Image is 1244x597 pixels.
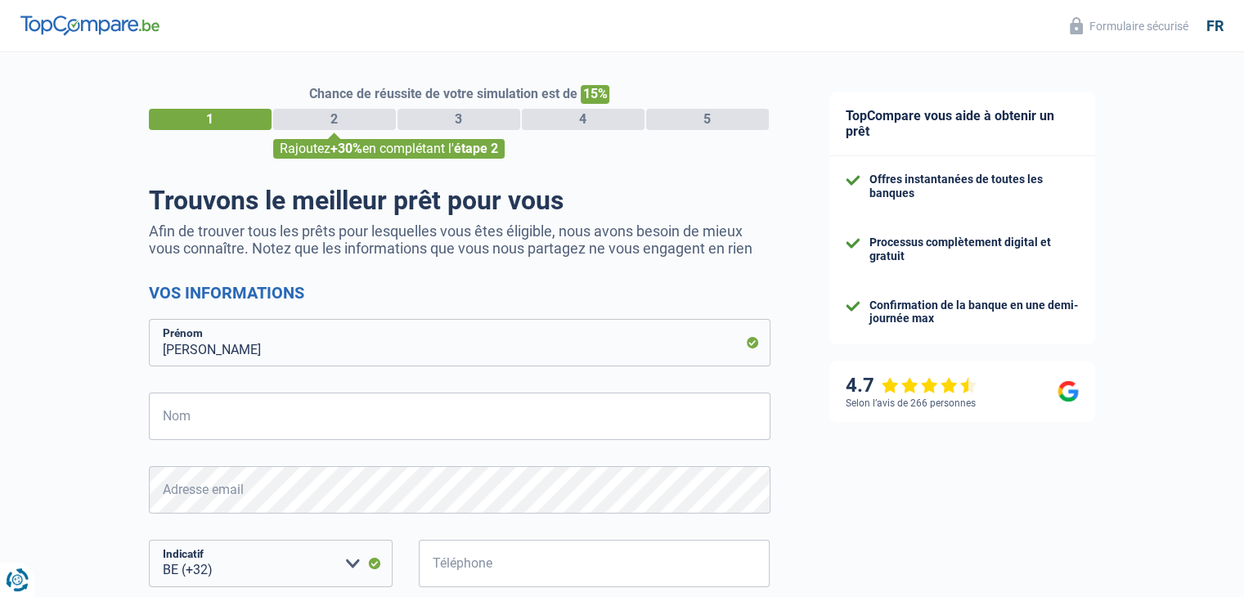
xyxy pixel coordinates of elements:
[149,185,770,216] h1: Trouvons le meilleur prêt pour vous
[309,86,577,101] span: Chance de réussite de votre simulation est de
[522,109,644,130] div: 4
[419,540,770,587] input: 401020304
[273,109,396,130] div: 2
[829,92,1095,156] div: TopCompare vous aide à obtenir un prêt
[149,283,770,303] h2: Vos informations
[646,109,769,130] div: 5
[273,139,505,159] div: Rajoutez en complétant l'
[1060,12,1198,39] button: Formulaire sécurisé
[869,173,1079,200] div: Offres instantanées de toutes les banques
[581,85,609,104] span: 15%
[869,298,1079,326] div: Confirmation de la banque en une demi-journée max
[397,109,520,130] div: 3
[454,141,498,156] span: étape 2
[846,374,977,397] div: 4.7
[20,16,159,35] img: TopCompare Logo
[869,236,1079,263] div: Processus complètement digital et gratuit
[149,109,272,130] div: 1
[1206,17,1224,35] div: fr
[330,141,362,156] span: +30%
[149,222,770,257] p: Afin de trouver tous les prêts pour lesquelles vous êtes éligible, nous avons besoin de mieux vou...
[846,397,976,409] div: Selon l’avis de 266 personnes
